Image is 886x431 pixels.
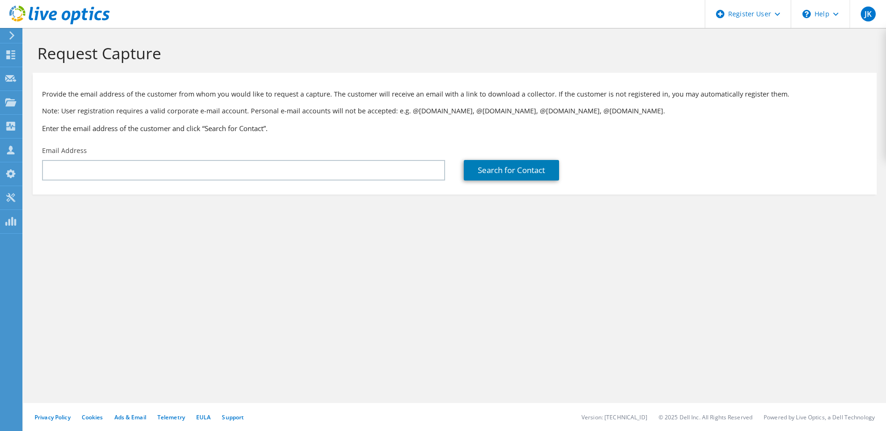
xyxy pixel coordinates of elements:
li: © 2025 Dell Inc. All Rights Reserved [659,413,752,421]
a: Telemetry [157,413,185,421]
svg: \n [802,10,811,18]
span: JK [861,7,876,21]
p: Provide the email address of the customer from whom you would like to request a capture. The cust... [42,89,867,99]
li: Version: [TECHNICAL_ID] [581,413,647,421]
a: Support [222,413,244,421]
h3: Enter the email address of the customer and click “Search for Contact”. [42,123,867,133]
li: Powered by Live Optics, a Dell Technology [764,413,875,421]
a: Ads & Email [114,413,146,421]
a: Privacy Policy [35,413,71,421]
a: EULA [196,413,211,421]
h1: Request Capture [37,43,867,63]
label: Email Address [42,146,87,155]
p: Note: User registration requires a valid corporate e-mail account. Personal e-mail accounts will ... [42,106,867,116]
a: Cookies [82,413,103,421]
a: Search for Contact [464,160,559,181]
